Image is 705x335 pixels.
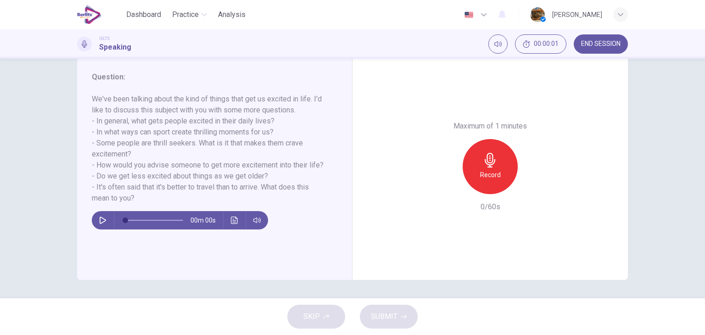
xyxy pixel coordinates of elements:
[463,11,475,18] img: en
[453,121,527,132] h6: Maximum of 1 minutes
[581,40,621,48] span: END SESSION
[168,6,211,23] button: Practice
[552,9,602,20] div: [PERSON_NAME]
[123,6,165,23] button: Dashboard
[126,9,161,20] span: Dashboard
[480,169,501,180] h6: Record
[218,9,246,20] span: Analysis
[481,201,500,212] h6: 0/60s
[574,34,628,54] button: END SESSION
[190,211,223,229] span: 00m 00s
[534,40,559,48] span: 00:00:01
[227,211,242,229] button: Click to see the audio transcription
[77,6,101,24] img: EduSynch logo
[515,34,566,54] button: 00:00:01
[77,6,123,24] a: EduSynch logo
[463,139,518,194] button: Record
[530,7,545,22] img: Profile picture
[99,35,110,42] span: IELTS
[99,42,131,53] h1: Speaking
[515,34,566,54] div: Hide
[172,9,199,20] span: Practice
[488,34,508,54] div: Mute
[214,6,249,23] button: Analysis
[92,72,326,83] h6: Question :
[92,94,326,204] h6: We've been talking about the kind of things that get us excited in life. I'd like to discuss this...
